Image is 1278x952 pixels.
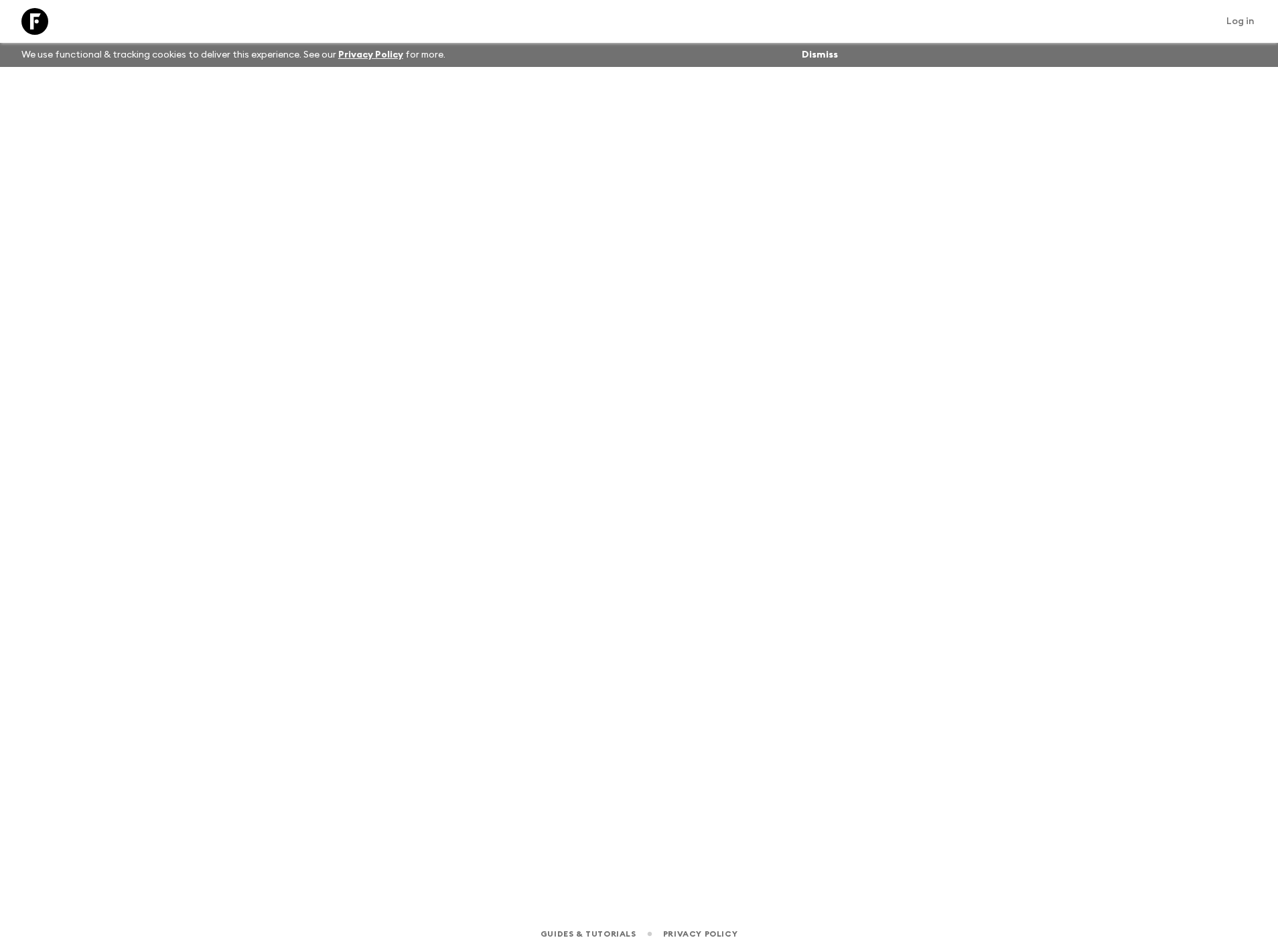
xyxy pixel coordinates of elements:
button: Dismiss [798,46,841,64]
p: We use functional & tracking cookies to deliver this experience. See our for more. [16,43,451,67]
a: Privacy Policy [338,50,403,60]
a: Privacy Policy [663,927,737,941]
a: Guides & Tutorials [541,927,636,941]
a: Log in [1219,12,1262,31]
